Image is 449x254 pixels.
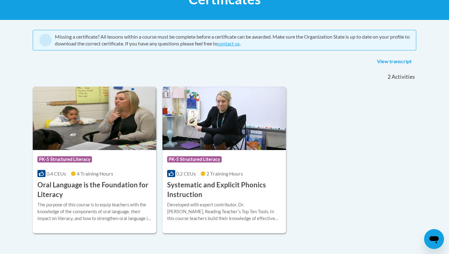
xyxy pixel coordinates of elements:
[55,33,410,47] div: Missing a certificate? All lessons within a course must be complete before a certificate can be a...
[37,156,92,162] span: PK-5 Structured Literacy
[167,156,222,162] span: PK-5 Structured Literacy
[46,171,66,176] span: 0.4 CEUs
[424,229,444,249] iframe: Button to launch messaging window
[167,180,281,200] h3: Systematic and Explicit Phonics Instruction
[77,171,113,176] span: 4 Training Hours
[162,87,286,233] a: Course LogoPK-5 Structured Literacy0.2 CEUs2 Training Hours Systematic and Explicit Phonics Instr...
[33,87,156,150] img: Course Logo
[206,171,243,176] span: 2 Training Hours
[218,40,240,46] a: contact us
[388,73,391,80] span: 2
[162,87,286,150] img: Course Logo
[33,87,156,233] a: Course LogoPK-5 Structured Literacy0.4 CEUs4 Training Hours Oral Language is the Foundation for L...
[176,171,196,176] span: 0.2 CEUs
[392,73,415,80] span: Activities
[37,180,152,200] h3: Oral Language is the Foundation for Literacy
[167,201,281,222] div: Developed with expert contributor, Dr. [PERSON_NAME], Reading Teacherʹs Top Ten Tools. In this co...
[372,57,416,67] a: View transcript
[37,201,152,222] div: The purpose of this course is to equip teachers with the knowledge of the components of oral lang...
